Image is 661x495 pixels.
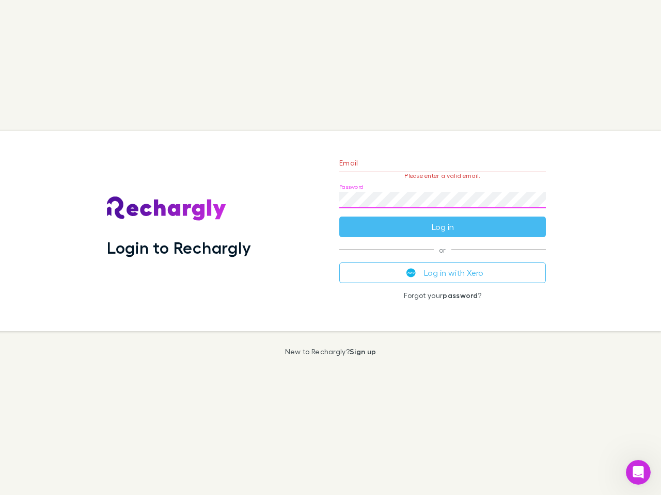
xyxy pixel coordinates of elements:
[339,183,364,191] label: Password
[350,347,376,356] a: Sign up
[339,262,546,283] button: Log in with Xero
[107,238,251,257] h1: Login to Rechargly
[339,217,546,237] button: Log in
[339,172,546,179] p: Please enter a valid email.
[285,348,376,356] p: New to Rechargly?
[107,196,227,221] img: Rechargly's Logo
[443,291,478,300] a: password
[406,268,416,277] img: Xero's logo
[626,460,651,485] iframe: Intercom live chat
[339,291,546,300] p: Forgot your ?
